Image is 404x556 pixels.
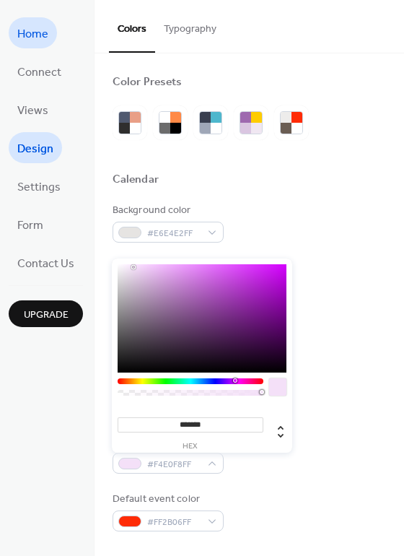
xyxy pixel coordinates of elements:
a: Design [9,132,62,163]
div: Calendar [113,173,159,188]
div: Color Presets [113,75,182,90]
a: Connect [9,56,70,87]
div: Default event color [113,492,221,507]
span: Home [17,23,48,45]
span: Settings [17,176,61,199]
span: Form [17,214,43,237]
span: Contact Us [17,253,74,275]
span: Design [17,138,53,160]
div: Background color [113,203,221,218]
span: Views [17,100,48,122]
span: Connect [17,61,61,84]
span: #E6E4E2FF [147,226,201,241]
a: Settings [9,170,69,201]
span: #FF2B06FF [147,515,201,530]
button: Upgrade [9,300,83,327]
a: Contact Us [9,247,83,278]
a: Views [9,94,57,125]
label: hex [118,443,263,451]
a: Home [9,17,57,48]
span: Upgrade [24,308,69,323]
span: #F4E0F8FF [147,457,201,472]
a: Form [9,209,52,240]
